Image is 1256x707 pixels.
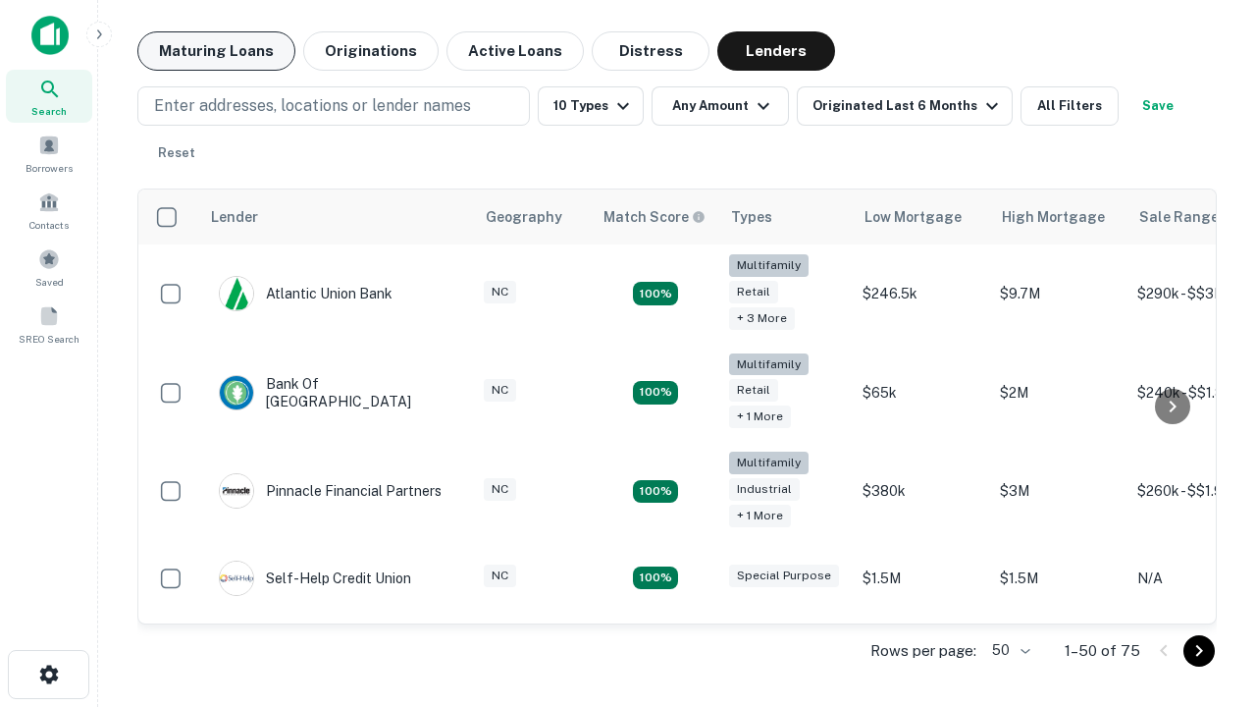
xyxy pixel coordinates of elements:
img: picture [220,277,253,310]
span: Saved [35,274,64,290]
button: Reset [145,134,208,173]
th: Capitalize uses an advanced AI algorithm to match your search with the best lender. The match sco... [592,190,719,245]
div: Matching Properties: 13, hasApolloMatch: undefined [633,480,678,504]
a: Contacts [6,184,92,237]
div: Matching Properties: 17, hasApolloMatch: undefined [633,381,678,405]
a: SREO Search [6,298,92,351]
th: Lender [199,190,474,245]
span: Contacts [29,217,69,233]
div: NC [484,565,516,587]
div: Matching Properties: 11, hasApolloMatch: undefined [633,567,678,590]
div: Atlantic Union Bank [219,276,392,311]
td: $1.5M [853,541,990,616]
button: Distress [592,31,709,71]
div: Industrial [729,478,800,501]
div: Sale Range [1139,205,1219,229]
div: 50 [984,636,1033,665]
a: Search [6,70,92,123]
td: $246.5k [853,245,990,344]
button: Maturing Loans [137,31,295,71]
div: NC [484,379,516,402]
p: Enter addresses, locations or lender names [154,94,471,118]
p: Rows per page: [870,639,976,663]
td: $3M [990,442,1127,541]
th: Types [719,190,853,245]
td: $9.7M [990,245,1127,344]
div: High Mortgage [1002,205,1105,229]
span: SREO Search [19,331,79,347]
div: Retail [729,379,778,402]
button: Enter addresses, locations or lender names [137,86,530,126]
td: $1.5M [990,541,1127,616]
button: All Filters [1020,86,1119,126]
div: Geography [486,205,562,229]
div: Bank Of [GEOGRAPHIC_DATA] [219,375,454,410]
img: picture [220,376,253,409]
h6: Match Score [603,206,702,228]
div: Self-help Credit Union [219,561,411,596]
div: Low Mortgage [864,205,962,229]
p: 1–50 of 75 [1065,639,1140,663]
button: Save your search to get updates of matches that match your search criteria. [1126,86,1189,126]
div: Multifamily [729,353,809,376]
button: Active Loans [446,31,584,71]
div: Multifamily [729,452,809,474]
button: Originations [303,31,439,71]
a: Saved [6,241,92,294]
td: $380k [853,442,990,541]
iframe: Chat Widget [1158,550,1256,644]
div: NC [484,281,516,303]
a: Borrowers [6,127,92,180]
div: Retail [729,281,778,303]
td: $2M [990,344,1127,443]
div: Types [731,205,772,229]
div: Capitalize uses an advanced AI algorithm to match your search with the best lender. The match sco... [603,206,706,228]
div: Pinnacle Financial Partners [219,473,442,509]
button: Originated Last 6 Months [797,86,1013,126]
span: Borrowers [26,160,73,176]
div: Multifamily [729,254,809,277]
div: Lender [211,205,258,229]
button: Go to next page [1183,635,1215,667]
th: High Mortgage [990,190,1127,245]
button: 10 Types [538,86,644,126]
div: Originated Last 6 Months [812,94,1004,118]
img: picture [220,474,253,508]
th: Geography [474,190,592,245]
th: Low Mortgage [853,190,990,245]
button: Lenders [717,31,835,71]
td: $65k [853,344,990,443]
div: + 1 more [729,505,791,527]
div: Special Purpose [729,565,839,587]
div: NC [484,478,516,501]
span: Search [31,103,67,119]
button: Any Amount [652,86,789,126]
div: + 1 more [729,406,791,428]
img: capitalize-icon.png [31,16,69,55]
div: + 3 more [729,307,795,330]
img: picture [220,562,253,595]
div: Matching Properties: 10, hasApolloMatch: undefined [633,282,678,305]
